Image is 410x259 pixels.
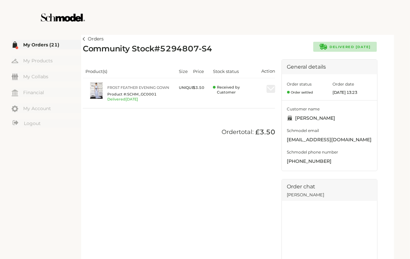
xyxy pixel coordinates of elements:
[12,105,18,112] img: my-account.svg
[83,37,85,41] img: left-arrow.svg
[12,88,81,97] a: Financial
[217,85,256,95] span: Received by Customer
[333,90,372,95] span: [DATE] 13:23
[287,114,372,122] span: Parker Smith
[261,68,275,74] span: Action
[107,92,174,97] span: Product #: SCHM_GC0001
[12,58,18,64] img: my-hanger.svg
[12,119,81,128] a: Logout
[287,136,372,144] span: sales@parkersmith.com
[330,45,371,49] span: Delivered [DATE]
[12,41,18,48] img: my-order.svg
[179,82,194,93] div: UNIQUE
[287,106,372,112] span: Customer name
[213,85,256,95] span: Transaction Settled
[190,64,210,78] th: Price
[287,90,313,95] span: Order settled
[12,40,81,129] div: Menu
[333,82,354,87] span: Order date
[287,182,372,191] span: Order chat
[12,40,81,49] a: My Orders (21)
[287,127,372,134] span: Schmodel email
[12,74,18,80] img: my-friends.svg
[287,149,372,156] span: Schmodel phone number
[107,85,174,90] a: Frost Feather Evening Gown
[287,116,292,120] img: shop-black.svg
[83,44,212,54] h2: Community Stock # 5294807-S4
[287,158,372,165] span: [PHONE_NUMBER]
[287,191,372,198] span: [PERSON_NAME]
[210,64,249,78] th: Stock status
[176,64,190,78] th: Size
[12,90,18,96] img: my-financial.svg
[107,97,138,102] span: Delivered [DATE]
[83,64,176,78] th: Product(s)
[193,85,204,90] span: $ 3.50
[83,128,275,136] div: Order total:
[12,72,81,81] a: My Collabs
[83,35,104,43] a: Orders
[319,44,327,50] img: car-green.svg
[12,56,81,65] a: My Products
[287,82,312,87] span: Order status
[254,128,275,136] span: £3.50
[287,64,326,70] span: General details
[12,103,81,113] a: My Account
